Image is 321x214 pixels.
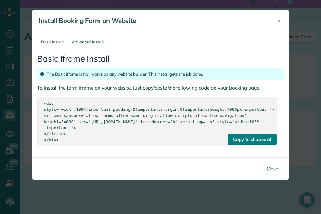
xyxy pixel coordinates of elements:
[228,134,276,145] div: Copy to clipboard
[272,13,285,28] button: Close
[37,54,284,64] h3: Basic iframe Install
[44,100,271,143] div: <div style='width:100%!important;padding:0!important;margin:0!important;height:4000px!important;'...
[262,163,283,174] button: Close
[39,16,267,25] h4: Install Booking Form on Website
[37,36,67,48] a: Basic Install
[37,85,284,90] h4: To install the form iframe on your website, just copy/paste the following code on your booking page.
[277,17,281,24] span: ×
[37,68,284,80] div: The Basic iframe Install works on any website builder. This install gets the job done.
[68,36,107,48] a: Advanced Install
